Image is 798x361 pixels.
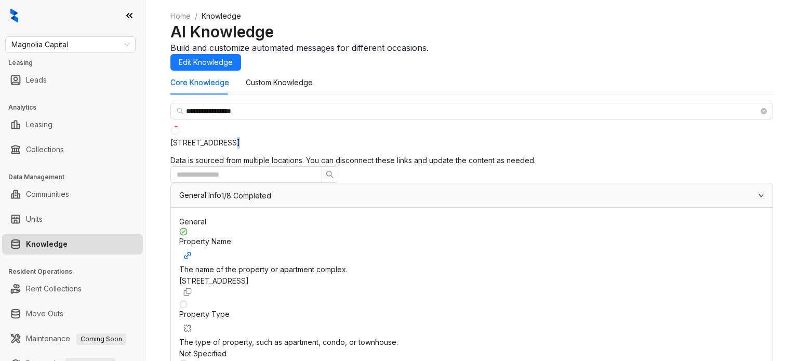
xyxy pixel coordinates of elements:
[221,192,271,199] span: 1/8 Completed
[2,328,143,349] li: Maintenance
[2,184,143,205] li: Communities
[179,309,764,337] div: Property Type
[2,234,143,255] li: Knowledge
[8,58,145,68] h3: Leasing
[26,184,69,205] a: Communities
[179,236,764,264] div: Property Name
[10,8,18,23] img: logo
[8,172,145,182] h3: Data Management
[170,22,773,42] h2: AI Knowledge
[179,57,233,68] span: Edit Knowledge
[761,108,767,114] span: close-circle
[26,303,63,324] a: Move Outs
[2,209,143,230] li: Units
[76,333,126,345] span: Coming Soon
[26,139,64,160] a: Collections
[168,10,193,22] a: Home
[246,77,313,88] div: Custom Knowledge
[26,278,82,299] a: Rent Collections
[2,70,143,90] li: Leads
[758,192,764,198] span: expanded
[2,139,143,160] li: Collections
[171,183,773,207] div: General Info1/8 Completed
[2,278,143,299] li: Rent Collections
[179,276,249,285] span: [STREET_ADDRESS]
[179,264,764,275] div: The name of the property or apartment complex.
[170,137,240,149] div: [STREET_ADDRESS]
[26,234,68,255] a: Knowledge
[179,337,764,348] div: The type of property, such as apartment, condo, or townhouse.
[26,209,43,230] a: Units
[326,170,334,179] span: search
[26,70,47,90] a: Leads
[8,103,145,112] h3: Analytics
[2,114,143,135] li: Leasing
[170,155,773,166] div: Data is sourced from multiple locations. You can disconnect these links and update the content as...
[170,77,229,88] div: Core Knowledge
[177,108,184,115] span: search
[202,11,241,20] span: Knowledge
[179,191,221,199] span: General Info
[179,217,206,226] span: General
[8,267,145,276] h3: Resident Operations
[11,37,129,52] span: Magnolia Capital
[170,54,241,71] button: Edit Knowledge
[195,10,197,22] li: /
[179,348,764,359] div: Not Specified
[26,114,52,135] a: Leasing
[2,303,143,324] li: Move Outs
[170,42,773,54] div: Build and customize automated messages for different occasions.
